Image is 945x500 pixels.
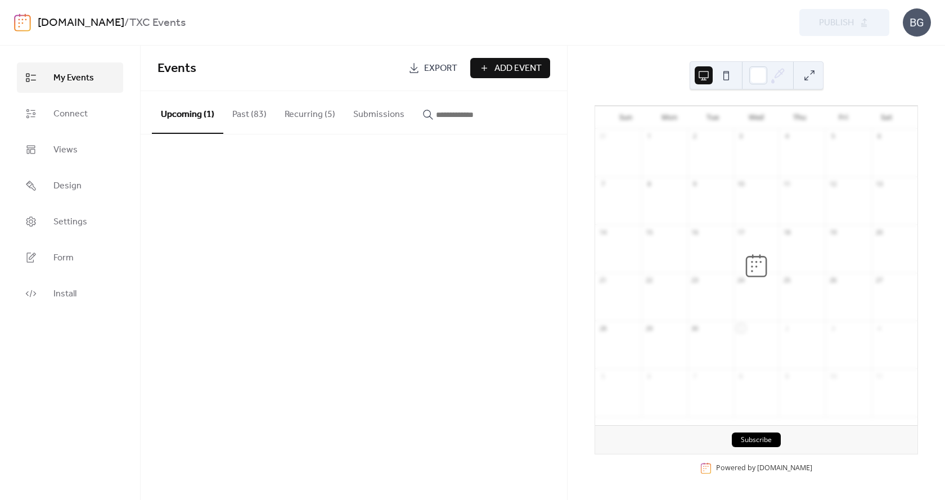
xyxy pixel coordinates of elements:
[17,278,123,309] a: Install
[782,132,791,141] div: 4
[38,12,124,34] a: [DOMAIN_NAME]
[737,276,745,285] div: 24
[647,106,691,129] div: Mon
[875,132,883,141] div: 6
[17,62,123,93] a: My Events
[598,276,607,285] div: 21
[17,134,123,165] a: Views
[53,143,78,157] span: Views
[757,463,812,473] a: [DOMAIN_NAME]
[691,276,699,285] div: 23
[17,170,123,201] a: Design
[157,56,196,81] span: Events
[645,324,653,332] div: 29
[14,13,31,31] img: logo
[598,324,607,332] div: 28
[782,276,791,285] div: 25
[604,106,647,129] div: Sun
[865,106,908,129] div: Sat
[829,132,837,141] div: 5
[821,106,865,129] div: Fri
[691,180,699,188] div: 9
[276,91,344,133] button: Recurring (5)
[782,180,791,188] div: 11
[645,276,653,285] div: 22
[735,106,778,129] div: Wed
[829,276,837,285] div: 26
[129,12,186,34] b: TXC Events
[875,180,883,188] div: 13
[598,132,607,141] div: 31
[645,180,653,188] div: 8
[691,228,699,236] div: 16
[829,228,837,236] div: 19
[691,372,699,380] div: 7
[691,106,735,129] div: Tue
[737,132,745,141] div: 3
[875,372,883,380] div: 11
[691,132,699,141] div: 2
[645,228,653,236] div: 15
[124,12,129,34] b: /
[344,91,413,133] button: Submissions
[716,463,812,473] div: Powered by
[903,8,931,37] div: BG
[598,228,607,236] div: 14
[875,228,883,236] div: 20
[737,180,745,188] div: 10
[782,324,791,332] div: 2
[875,276,883,285] div: 27
[17,98,123,129] a: Connect
[645,132,653,141] div: 1
[737,228,745,236] div: 17
[53,215,87,229] span: Settings
[598,180,607,188] div: 7
[732,433,781,447] button: Subscribe
[778,106,821,129] div: Thu
[782,228,791,236] div: 18
[53,107,88,121] span: Connect
[782,372,791,380] div: 9
[53,251,74,265] span: Form
[737,324,745,332] div: 1
[645,372,653,380] div: 6
[829,180,837,188] div: 12
[494,62,542,75] span: Add Event
[53,71,94,85] span: My Events
[53,179,82,193] span: Design
[691,324,699,332] div: 30
[223,91,276,133] button: Past (83)
[152,91,223,134] button: Upcoming (1)
[829,372,837,380] div: 10
[875,324,883,332] div: 4
[598,372,607,380] div: 5
[400,58,466,78] a: Export
[737,372,745,380] div: 8
[829,324,837,332] div: 3
[17,206,123,237] a: Settings
[470,58,550,78] button: Add Event
[424,62,457,75] span: Export
[17,242,123,273] a: Form
[53,287,76,301] span: Install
